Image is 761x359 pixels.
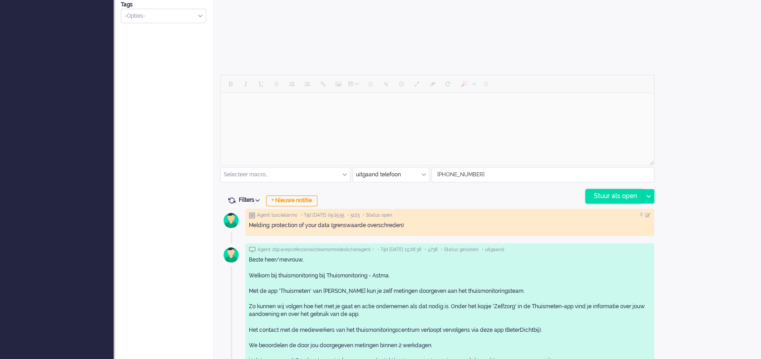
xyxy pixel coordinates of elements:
[377,247,421,253] span: • Tijd [DATE] 15:08:38
[4,4,430,19] body: Rich Text Area. Press ALT-0 for help.
[301,212,344,218] span: • Tijd [DATE] 09:25:55
[249,247,256,252] img: ic_chat_grey.svg
[220,209,242,232] img: avatar
[441,247,479,253] span: • Status gesloten
[482,247,504,253] span: • uitgaand
[347,212,360,218] span: • 5123
[257,212,297,218] span: Agent lusciialarms
[220,243,242,266] img: avatar
[239,197,263,203] span: Filters
[363,212,392,218] span: • Status open
[249,212,255,218] img: ic_note_grey.svg
[257,247,374,253] span: Agent zbjcareprofessionalsteamomnideskchatagent •
[432,168,654,182] input: +31612345678
[266,195,317,206] div: + Nieuwe notitie
[121,9,206,24] div: Select Tags
[121,1,206,9] div: Tags
[586,189,642,203] div: Stuur als open
[249,222,651,229] div: Melding: protection of your data (grenswaarde overschreden)
[425,247,438,253] span: • 4738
